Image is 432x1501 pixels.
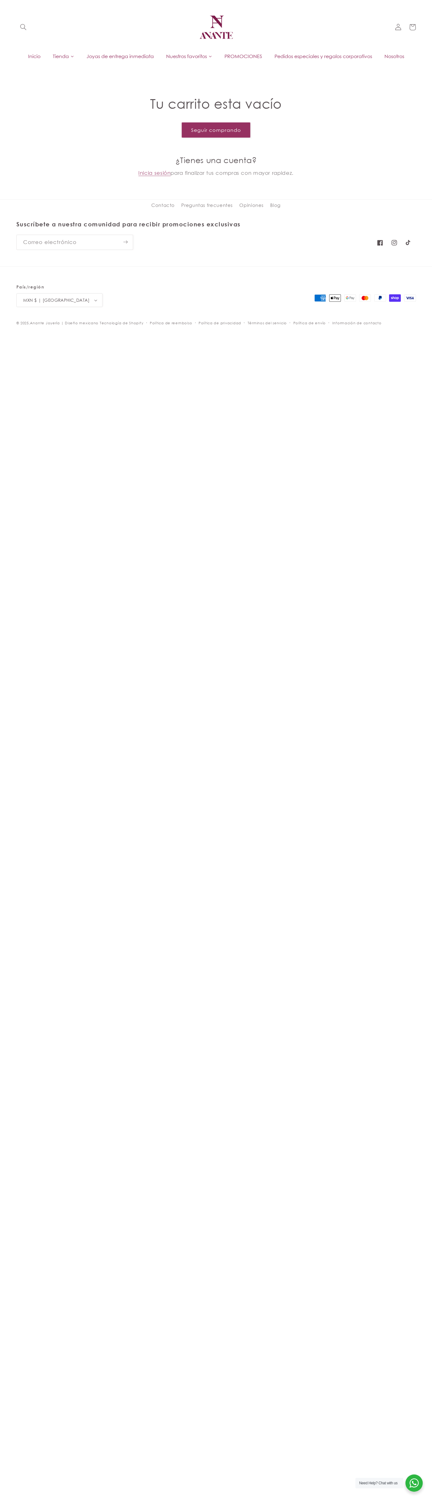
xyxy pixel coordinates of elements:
[378,52,410,61] a: Nosotros
[47,52,80,61] a: Tienda
[248,320,287,326] a: Términos del servicio
[17,235,133,250] input: Correo electrónico
[160,52,218,61] a: Nuestros favoritos
[181,200,233,211] a: Preguntas frecuentes
[199,320,241,326] a: Política de privacidad
[16,221,370,228] h2: Suscríbete a nuestra comunidad para recibir promociones exclusivas
[118,235,132,250] button: Suscribirse
[150,320,192,326] a: Política de reembolso
[16,96,416,113] h1: Tu carrito esta vacío
[80,52,160,61] a: Joyas de entrega inmediata
[268,52,378,61] a: Pedidos especiales y regalos corporativos
[16,293,103,307] button: MXN $ | [GEOGRAPHIC_DATA]
[86,53,154,60] span: Joyas de entrega inmediata
[16,321,99,325] small: © 2025,
[182,122,251,137] a: Seguir comprando
[30,321,99,325] a: Anante Joyería | Diseño mexicano
[151,201,175,211] a: Contacto
[224,53,262,60] span: PROMOCIONES
[28,53,40,60] span: Inicio
[218,52,268,61] a: PROMOCIONES
[270,200,281,211] a: Blog
[16,155,416,166] h2: ¿Tienes una cuenta?
[23,297,90,303] span: MXN $ | [GEOGRAPHIC_DATA]
[293,320,326,326] a: Política de envío
[166,53,207,60] span: Nuestros favoritos
[239,200,264,211] a: Opiniones
[53,53,69,60] span: Tienda
[100,321,143,325] a: Tecnología de Shopify
[275,53,372,60] span: Pedidos especiales y regalos corporativos
[16,20,31,34] summary: Búsqueda
[22,52,47,61] a: Inicio
[384,53,404,60] span: Nosotros
[332,320,382,326] a: Información de contacto
[359,1481,397,1485] span: Need Help? Chat with us
[138,168,170,178] a: Inicia sesión
[16,284,103,290] h2: País/región
[16,168,416,178] p: para finalizar tus compras con mayor rapidez.
[198,9,235,46] img: Anante Joyería | Diseño mexicano
[195,6,237,48] a: Anante Joyería | Diseño mexicano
